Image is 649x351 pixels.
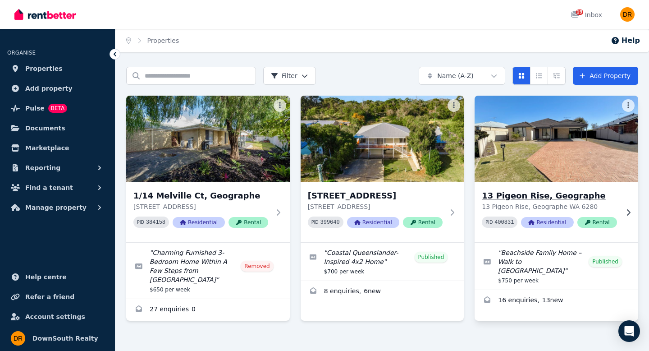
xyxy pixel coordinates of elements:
[448,99,460,112] button: More options
[620,7,635,22] img: DownSouth Realty
[25,162,60,173] span: Reporting
[7,268,108,286] a: Help centre
[146,219,165,226] code: 384158
[7,79,108,97] a: Add property
[494,219,514,226] code: 400831
[512,67,566,85] div: View options
[320,219,340,226] code: 399640
[263,67,316,85] button: Filter
[7,308,108,326] a: Account settings
[347,217,399,228] span: Residential
[25,202,87,213] span: Manage property
[25,291,74,302] span: Refer a friend
[7,288,108,306] a: Refer a friend
[475,290,638,312] a: Enquiries for 13 Pigeon Rise, Geographe
[437,71,474,80] span: Name (A-Z)
[137,220,144,225] small: PID
[133,202,270,211] p: [STREET_ADDRESS]
[7,159,108,177] button: Reporting
[126,96,290,242] a: 1/14 Melville Ct, Geographe1/14 Melville Ct, Geographe[STREET_ADDRESS]PID 384158ResidentialRental
[576,9,583,15] span: 19
[7,199,108,217] button: Manage property
[48,104,67,113] span: BETA
[274,99,286,112] button: More options
[7,179,108,197] button: Find a tenant
[25,182,73,193] span: Find a tenant
[25,143,69,153] span: Marketplace
[25,83,73,94] span: Add property
[471,93,642,185] img: 13 Pigeon Rise, Geographe
[419,67,505,85] button: Name (A-Z)
[7,119,108,137] a: Documents
[485,220,493,225] small: PID
[308,189,444,202] h3: [STREET_ADDRESS]
[521,217,573,228] span: Residential
[482,202,618,211] p: 13 Pigeon Rise, Geographe WA 6280
[25,272,67,282] span: Help centre
[530,67,548,85] button: Compact list view
[512,67,530,85] button: Card view
[301,96,464,182] img: 3 Hideaway Vale, Preston Beach
[271,71,297,80] span: Filter
[11,331,25,346] img: DownSouth Realty
[7,139,108,157] a: Marketplace
[173,217,225,228] span: Residential
[147,37,179,44] a: Properties
[301,281,464,303] a: Enquiries for 3 Hideaway Vale, Preston Beach
[403,217,443,228] span: Rental
[133,189,270,202] h3: 1/14 Melville Ct, Geographe
[25,63,63,74] span: Properties
[25,103,45,114] span: Pulse
[301,243,464,281] a: Edit listing: Coastal Queenslander-Inspired 4x2 Home
[548,67,566,85] button: Expanded list view
[308,202,444,211] p: [STREET_ADDRESS]
[7,60,108,78] a: Properties
[229,217,268,228] span: Rental
[25,123,65,134] span: Documents
[126,243,290,299] a: Edit listing: Charming Furnished 3-Bedroom Home Within A Few Steps from Geographe Bay
[7,99,108,117] a: PulseBETA
[482,189,618,202] h3: 13 Pigeon Rise, Geographe
[475,243,638,290] a: Edit listing: Beachside Family Home – Walk to Geographe Bay
[32,333,98,344] span: DownSouth Realty
[7,50,36,56] span: ORGANISE
[622,99,635,112] button: More options
[25,311,85,322] span: Account settings
[577,217,617,228] span: Rental
[126,299,290,321] a: Enquiries for 1/14 Melville Ct, Geographe
[311,220,319,225] small: PID
[126,96,290,182] img: 1/14 Melville Ct, Geographe
[618,320,640,342] div: Open Intercom Messenger
[611,35,640,46] button: Help
[301,96,464,242] a: 3 Hideaway Vale, Preston Beach[STREET_ADDRESS][STREET_ADDRESS]PID 399640ResidentialRental
[115,29,190,52] nav: Breadcrumb
[571,10,602,19] div: Inbox
[14,8,76,21] img: RentBetter
[475,96,638,242] a: 13 Pigeon Rise, Geographe13 Pigeon Rise, Geographe13 Pigeon Rise, Geographe WA 6280PID 400831Resi...
[573,67,638,85] a: Add Property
